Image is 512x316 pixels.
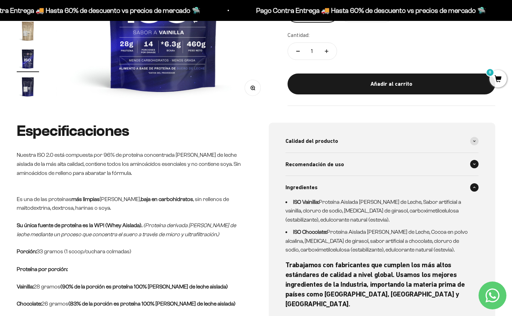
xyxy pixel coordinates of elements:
[285,176,479,199] summary: Ingredientes
[285,160,344,169] span: Recomendación de uso
[60,284,228,290] strong: (90% de la porción es proteína 100% [PERSON_NAME] de leche aislada)
[285,228,471,254] li: Proteína Aislada [PERSON_NAME] de Leche, Cocoa en polvo alcalina, [MEDICAL_DATA] de girasol, sabo...
[17,20,39,44] button: Ir al artículo 15
[68,301,236,307] strong: (83% de la porción es proteína 100% [PERSON_NAME] de leche aislada)
[17,76,39,100] button: Ir al artículo 17
[293,199,319,205] strong: ISO Vainilla:
[17,76,39,98] img: Proteína Aislada (ISO)
[285,137,338,146] span: Calidad del producto
[141,196,193,202] strong: baja en carbohidratos
[489,76,507,83] a: 0
[8,11,144,43] p: Para decidirte a comprar este suplemento, ¿qué información específica sobre su pureza, origen o c...
[301,79,481,88] div: Añadir al carrito
[114,120,144,132] span: Enviar
[316,43,337,60] button: Aumentar cantidad
[17,247,244,274] p: 33 gramos (1 scoop/cuchara colmadas)
[8,91,144,103] div: Comparativa con otros productos similares
[17,282,244,291] p: 28 gramos
[288,74,495,94] button: Añadir al carrito
[17,186,244,213] p: Es una de las proteínas [PERSON_NAME], , sin rellenos de maltodextrina, dextrosa, harinas o soya.
[293,229,327,235] strong: ISO Chocolate:
[17,299,244,308] p: 26 gramos
[17,151,244,177] p: Nuestra ISO 2.0 está compuesta por 96% de proteína concentrada [PERSON_NAME] de leche aislada de ...
[285,183,318,192] span: Ingredientes
[8,77,144,89] div: Certificaciones de calidad
[285,198,471,224] li: Proteína Aislada [PERSON_NAME] de Leche, Sabor artificial a vainilla, cloruro de sodio, [MEDICAL_...
[17,301,41,307] strong: Chocolate:
[17,284,33,290] strong: Vainilla:
[288,43,308,60] button: Reducir cantidad
[17,48,39,72] button: Ir al artículo 16
[285,260,471,309] h6: Trabajamos con fabricantes que cumplen los más altos estándares de calidad a nivel global. Usamos...
[17,20,39,42] img: Proteína Aislada (ISO)
[17,266,68,272] strong: Proteína por porción:
[285,130,479,153] summary: Calidad del producto
[17,123,244,139] h2: Especificaciones
[8,49,144,61] div: Detalles sobre ingredientes "limpios"
[17,248,37,254] strong: Porción:
[255,5,485,16] p: Pago Contra Entrega 🚚 Hasta 60% de descuento vs precios de mercado 🛸
[17,222,142,228] strong: Su única fuente de proteína es la WPI (Whey Aislada).
[285,153,479,176] summary: Recomendación de uso
[23,105,144,116] input: Otra (por favor especifica)
[71,196,100,202] strong: más limpias
[288,31,310,40] label: Cantidad:
[17,222,236,237] em: (Proteína derivada [PERSON_NAME] de leche mediante un proceso que concentra el suero a través de ...
[486,68,494,77] mark: 0
[17,48,39,70] img: Proteína Aislada (ISO)
[8,63,144,75] div: País de origen de ingredientes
